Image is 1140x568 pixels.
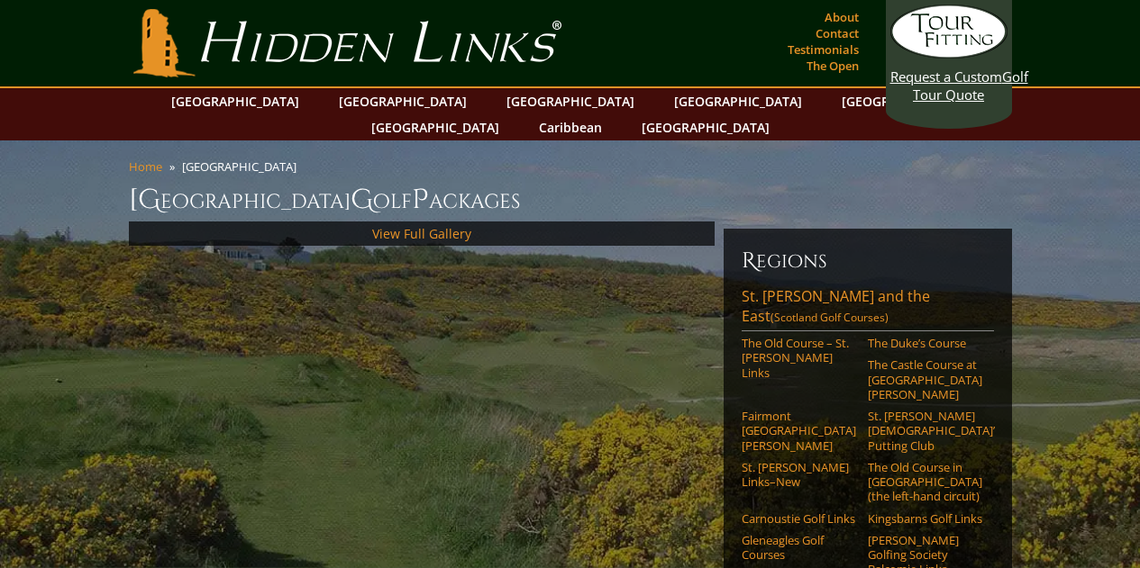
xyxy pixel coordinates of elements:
[129,182,1012,218] h1: [GEOGRAPHIC_DATA] olf ackages
[665,88,811,114] a: [GEOGRAPHIC_DATA]
[820,5,863,30] a: About
[412,182,429,218] span: P
[742,460,856,490] a: St. [PERSON_NAME] Links–New
[351,182,373,218] span: G
[868,511,982,526] a: Kingsbarns Golf Links
[868,409,982,453] a: St. [PERSON_NAME] [DEMOGRAPHIC_DATA]’ Putting Club
[372,225,471,242] a: View Full Gallery
[162,88,308,114] a: [GEOGRAPHIC_DATA]
[530,114,611,140] a: Caribbean
[868,460,982,504] a: The Old Course in [GEOGRAPHIC_DATA] (the left-hand circuit)
[742,286,994,331] a: St. [PERSON_NAME] and the East(Scotland Golf Courses)
[771,310,889,325] span: (Scotland Golf Courses)
[833,88,979,114] a: [GEOGRAPHIC_DATA]
[868,357,982,401] a: The Castle Course at [GEOGRAPHIC_DATA][PERSON_NAME]
[802,53,863,78] a: The Open
[890,5,1008,104] a: Request a CustomGolf Tour Quote
[182,158,304,175] li: [GEOGRAPHIC_DATA]
[742,409,856,453] a: Fairmont [GEOGRAPHIC_DATA][PERSON_NAME]
[633,114,779,140] a: [GEOGRAPHIC_DATA]
[129,158,162,175] a: Home
[362,114,508,140] a: [GEOGRAPHIC_DATA]
[783,37,863,62] a: Testimonials
[890,68,1002,86] span: Request a Custom
[742,533,856,563] a: Gleneagles Golf Courses
[811,21,863,46] a: Contact
[742,247,994,275] h6: Regions
[742,511,856,526] a: Carnoustie Golf Links
[330,88,476,114] a: [GEOGRAPHIC_DATA]
[742,336,856,380] a: The Old Course – St. [PERSON_NAME] Links
[868,336,982,350] a: The Duke’s Course
[497,88,643,114] a: [GEOGRAPHIC_DATA]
